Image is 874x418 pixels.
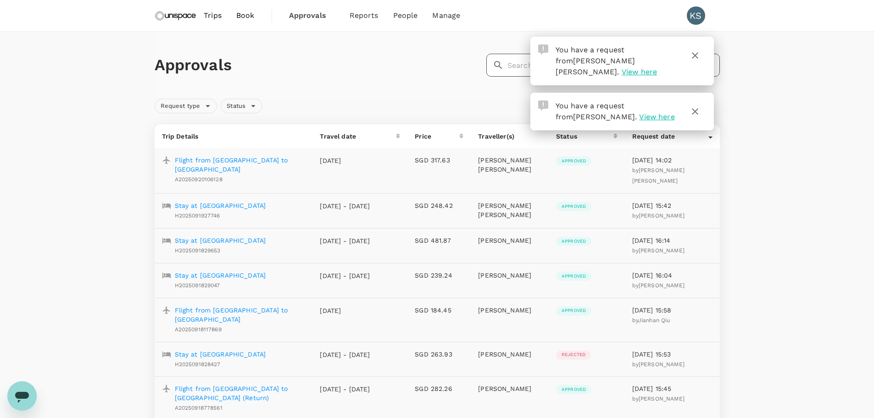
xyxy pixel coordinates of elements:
span: [PERSON_NAME] [PERSON_NAME] [632,167,685,184]
span: You have a request from . [556,101,637,121]
a: Flight from [GEOGRAPHIC_DATA] to [GEOGRAPHIC_DATA] (Return) [175,384,306,402]
a: Stay at [GEOGRAPHIC_DATA] [175,236,266,245]
span: Approved [556,386,591,393]
span: Approved [556,158,591,164]
span: Approved [556,238,591,245]
span: H2025091828427 [175,361,221,368]
a: Stay at [GEOGRAPHIC_DATA] [175,350,266,359]
span: H2025091829653 [175,247,221,254]
p: [DATE] 15:45 [632,384,713,393]
p: [DATE] [320,306,370,315]
a: Flight from [GEOGRAPHIC_DATA] to [GEOGRAPHIC_DATA] [175,306,306,324]
span: by [632,282,685,289]
span: Approved [556,307,591,314]
p: [DATE] [320,156,370,165]
span: [PERSON_NAME] [639,361,685,368]
p: SGD 282.26 [415,384,463,393]
h1: Approvals [155,56,483,75]
div: Request date [632,132,708,141]
span: Approvals [289,10,335,21]
p: SGD 317.63 [415,156,463,165]
span: by [632,247,685,254]
p: [DATE] 15:42 [632,201,713,210]
span: Approved [556,273,591,279]
p: [DATE] - [DATE] [320,385,370,394]
p: [PERSON_NAME] [478,306,541,315]
p: [DATE] - [DATE] [320,350,370,359]
span: Trips [204,10,222,21]
span: A20250920106128 [175,176,223,183]
span: A20250918117869 [175,326,222,333]
span: View here [639,112,674,121]
p: [DATE] - [DATE] [320,236,370,245]
span: [PERSON_NAME] [639,247,685,254]
div: KS [687,6,705,25]
img: Approval Request [538,45,548,55]
a: Flight from [GEOGRAPHIC_DATA] to [GEOGRAPHIC_DATA] [175,156,306,174]
p: [PERSON_NAME] [478,236,541,245]
p: [PERSON_NAME] [478,384,541,393]
span: View here [622,67,657,76]
span: by [632,396,685,402]
p: [PERSON_NAME] [PERSON_NAME] [478,156,541,174]
p: [DATE] 16:14 [632,236,713,245]
span: by [632,361,685,368]
span: A20250918778561 [175,405,223,411]
span: H2025091829047 [175,282,220,289]
p: SGD 263.93 [415,350,463,359]
span: by [632,317,670,323]
span: Reports [350,10,379,21]
span: Approved [556,203,591,210]
span: You have a request from . [556,45,635,76]
a: Stay at [GEOGRAPHIC_DATA] [175,201,266,210]
p: Trip Details [162,132,306,141]
span: by [632,212,685,219]
a: Stay at [GEOGRAPHIC_DATA] [175,271,266,280]
p: [DATE] - [DATE] [320,271,370,280]
p: [DATE] 15:53 [632,350,713,359]
p: [DATE] - [DATE] [320,201,370,211]
span: People [393,10,418,21]
img: Approval Request [538,100,548,111]
p: [PERSON_NAME] [PERSON_NAME] [478,201,541,219]
span: Manage [432,10,460,21]
p: [DATE] 15:58 [632,306,713,315]
span: by [632,167,685,184]
img: Unispace [155,6,197,26]
p: Traveller(s) [478,132,541,141]
p: [PERSON_NAME] [478,271,541,280]
span: Jianhan Qiu [638,317,670,323]
span: [PERSON_NAME] [573,112,635,121]
span: [PERSON_NAME] [639,212,685,219]
div: Travel date [320,132,396,141]
p: [DATE] 16:04 [632,271,713,280]
input: Search by travellers, trips, or destination [507,54,720,77]
iframe: Button to launch messaging window [7,381,37,411]
span: Request type [155,102,206,111]
p: SGD 481.87 [415,236,463,245]
span: Book [236,10,255,21]
span: [PERSON_NAME] [PERSON_NAME] [556,56,635,76]
p: SGD 239.24 [415,271,463,280]
p: SGD 248.42 [415,201,463,210]
div: Price [415,132,459,141]
span: Status [221,102,251,111]
span: H2025091927746 [175,212,220,219]
p: [PERSON_NAME] [478,350,541,359]
p: SGD 184.45 [415,306,463,315]
div: Status [221,99,262,113]
span: [PERSON_NAME] [639,282,685,289]
p: [DATE] 14:02 [632,156,713,165]
div: Request type [155,99,217,113]
span: Rejected [556,351,591,358]
span: [PERSON_NAME] [639,396,685,402]
div: Status [556,132,613,141]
